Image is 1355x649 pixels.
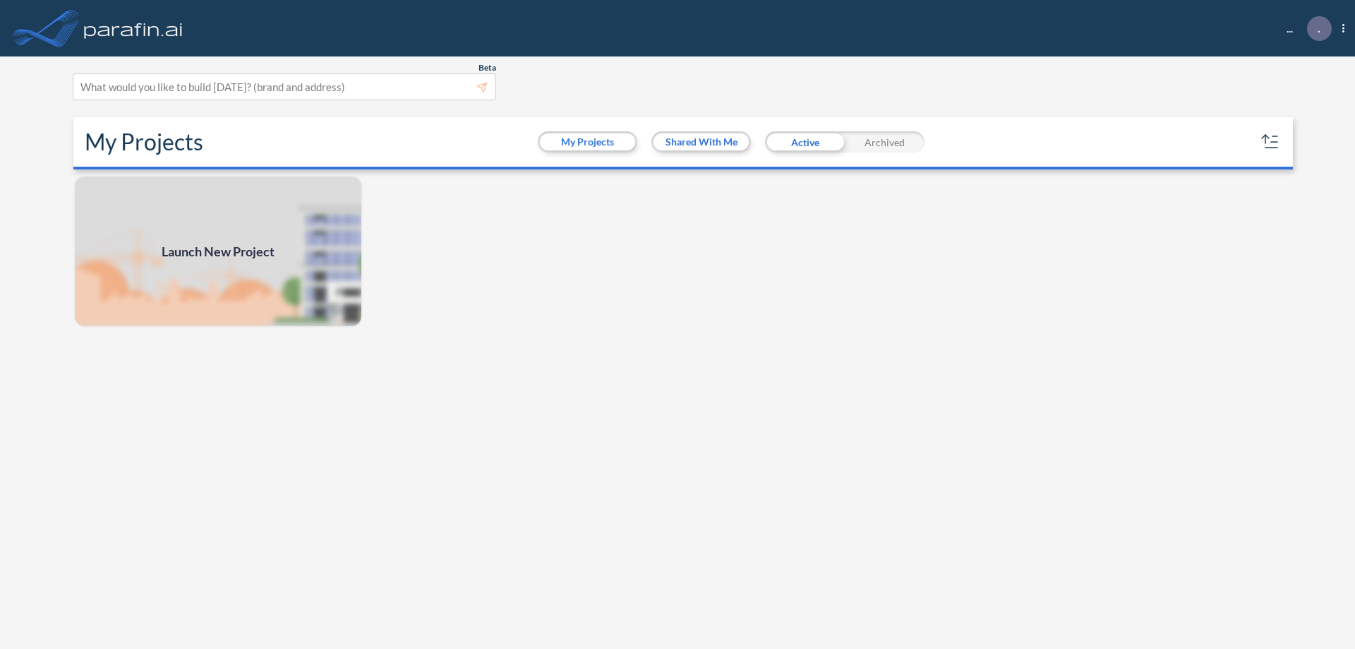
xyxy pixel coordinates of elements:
[1265,16,1344,41] div: ...
[73,175,363,328] a: Launch New Project
[845,131,925,153] div: Archived
[162,242,275,261] span: Launch New Project
[478,62,496,73] span: Beta
[654,133,749,150] button: Shared With Me
[540,133,635,150] button: My Projects
[765,131,845,153] div: Active
[1259,131,1282,153] button: sort
[1318,22,1320,35] p: .
[81,14,186,42] img: logo
[85,129,203,155] h2: My Projects
[73,175,363,328] img: add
